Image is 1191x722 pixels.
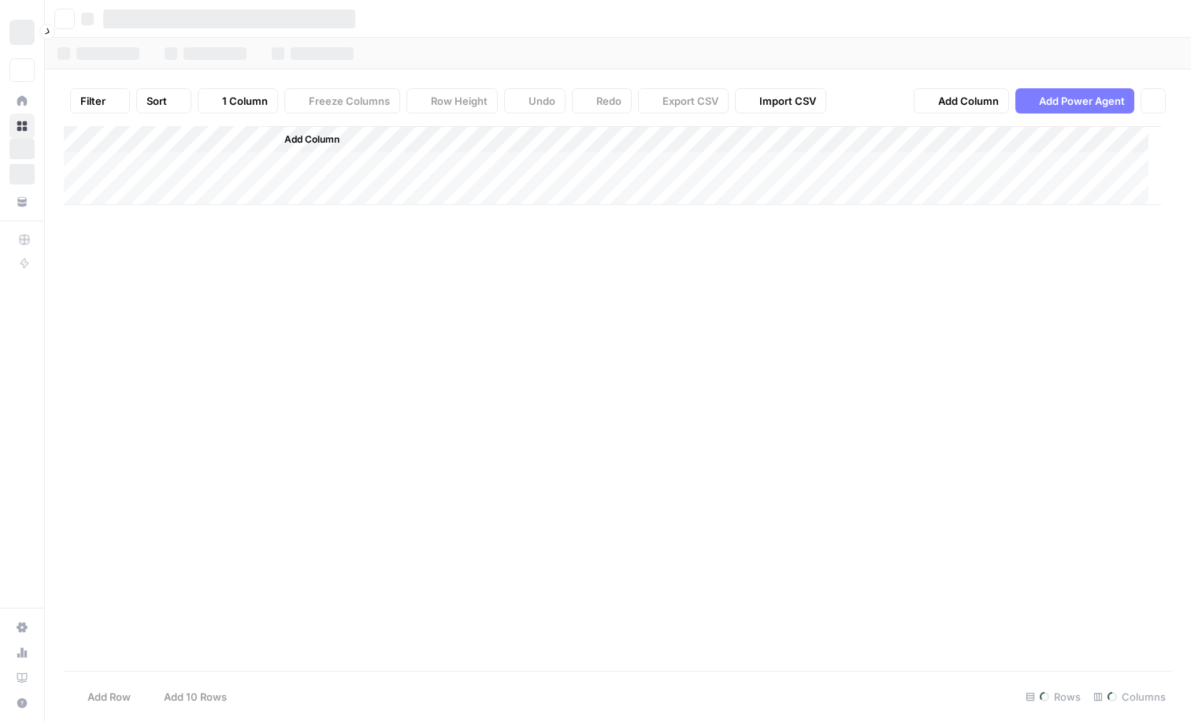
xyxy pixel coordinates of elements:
span: Add Column [284,132,339,147]
span: Add Power Agent [1039,93,1125,109]
span: Undo [529,93,555,109]
button: Add Column [264,129,346,150]
span: Redo [596,93,621,109]
button: 1 Column [198,88,278,114]
button: Add 10 Rows [140,684,236,709]
button: Freeze Columns [284,88,400,114]
button: Row Height [406,88,498,114]
a: Usage [9,640,35,665]
button: Sort [136,88,191,114]
span: Freeze Columns [309,93,390,109]
span: Export CSV [662,93,718,109]
div: Rows [1019,684,1087,709]
button: Export CSV [638,88,729,114]
span: 1 Column [222,93,268,109]
a: Settings [9,615,35,640]
button: Add Row [64,684,140,709]
a: Browse [9,114,35,139]
button: Undo [504,88,566,114]
button: Redo [572,88,632,114]
button: Filter [70,88,130,114]
span: Sort [147,93,167,109]
span: Import CSV [759,93,816,109]
div: Columns [1087,684,1172,709]
span: Row Height [431,93,488,109]
span: Filter [80,93,106,109]
a: Your Data [9,189,35,214]
a: Learning Hub [9,665,35,690]
button: Help + Support [9,690,35,716]
button: Add Power Agent [1015,88,1134,114]
button: Import CSV [735,88,826,114]
span: Add Column [938,93,999,109]
span: Add 10 Rows [164,689,227,705]
button: Add Column [914,88,1009,114]
span: Add Row [87,689,131,705]
a: Home [9,88,35,114]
